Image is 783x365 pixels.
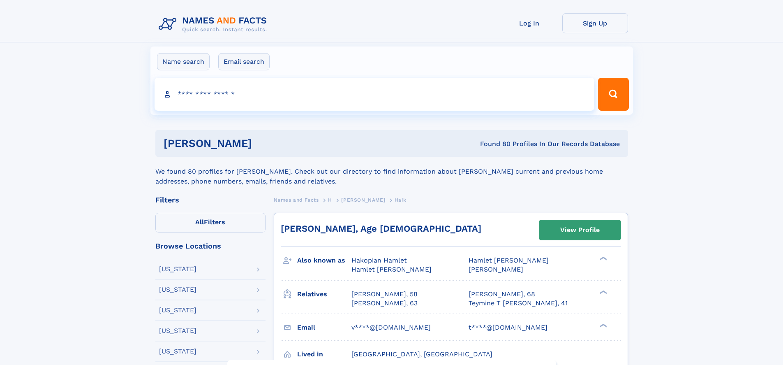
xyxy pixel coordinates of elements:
button: Search Button [598,78,628,111]
div: [US_STATE] [159,266,196,272]
div: We found 80 profiles for [PERSON_NAME]. Check out our directory to find information about [PERSON... [155,157,628,186]
a: Sign Up [562,13,628,33]
span: All [195,218,204,226]
a: [PERSON_NAME] [341,195,385,205]
label: Filters [155,213,266,232]
div: View Profile [560,221,600,239]
label: Name search [157,53,210,70]
div: Filters [155,196,266,204]
a: Log In [497,13,562,33]
div: Browse Locations [155,242,266,250]
div: ❯ [598,256,607,261]
span: [PERSON_NAME] [341,197,385,203]
a: [PERSON_NAME], Age [DEMOGRAPHIC_DATA] [281,223,481,234]
div: Found 80 Profiles In Our Records Database [366,139,620,149]
h3: Lived in [297,347,351,361]
span: Haik [395,197,406,203]
input: search input [155,78,595,111]
h3: Also known as [297,253,351,267]
div: [US_STATE] [159,307,196,314]
h3: Email [297,321,351,335]
h3: Relatives [297,287,351,301]
img: Logo Names and Facts [155,13,274,35]
span: Hamlet [PERSON_NAME] [351,265,432,273]
span: Hakopian Hamlet [351,256,407,264]
div: [US_STATE] [159,348,196,355]
div: [US_STATE] [159,328,196,334]
a: Names and Facts [274,195,319,205]
a: [PERSON_NAME], 58 [351,290,418,299]
a: Teymine T [PERSON_NAME], 41 [469,299,568,308]
a: [PERSON_NAME], 63 [351,299,418,308]
div: ❯ [598,323,607,328]
h1: [PERSON_NAME] [164,138,366,149]
span: [GEOGRAPHIC_DATA], [GEOGRAPHIC_DATA] [351,350,492,358]
a: [PERSON_NAME], 68 [469,290,535,299]
div: [US_STATE] [159,286,196,293]
a: View Profile [539,220,621,240]
span: Hamlet [PERSON_NAME] [469,256,549,264]
a: H [328,195,332,205]
span: H [328,197,332,203]
label: Email search [218,53,270,70]
span: [PERSON_NAME] [469,265,523,273]
div: ❯ [598,289,607,295]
